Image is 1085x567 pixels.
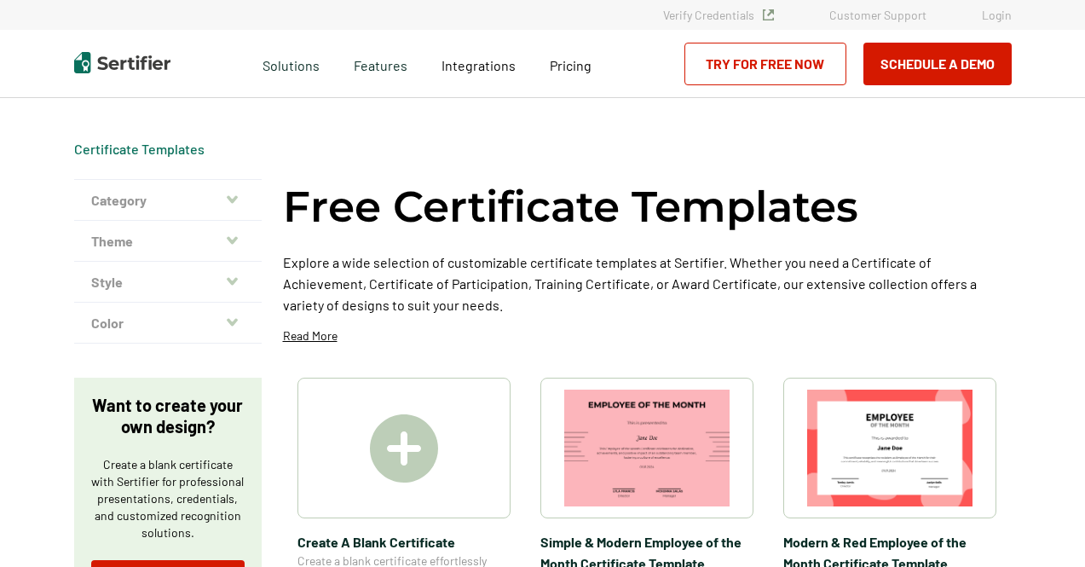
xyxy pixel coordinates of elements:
[663,8,774,22] a: Verify Credentials
[550,57,592,73] span: Pricing
[370,414,438,483] img: Create A Blank Certificate
[74,303,262,344] button: Color
[74,262,262,303] button: Style
[74,141,205,158] span: Certificate Templates
[807,390,972,506] img: Modern & Red Employee of the Month Certificate Template
[442,53,516,74] a: Integrations
[263,53,320,74] span: Solutions
[91,395,245,437] p: Want to create your own design?
[297,531,511,553] span: Create A Blank Certificate
[74,221,262,262] button: Theme
[684,43,846,85] a: Try for Free Now
[283,327,338,344] p: Read More
[74,52,170,73] img: Sertifier | Digital Credentialing Platform
[564,390,730,506] img: Simple & Modern Employee of the Month Certificate Template
[283,252,1012,315] p: Explore a wide selection of customizable certificate templates at Sertifier. Whether you need a C...
[74,141,205,158] div: Breadcrumb
[354,53,407,74] span: Features
[982,8,1012,22] a: Login
[829,8,926,22] a: Customer Support
[74,141,205,157] a: Certificate Templates
[550,53,592,74] a: Pricing
[763,9,774,20] img: Verified
[442,57,516,73] span: Integrations
[74,180,262,221] button: Category
[283,179,858,234] h1: Free Certificate Templates
[91,456,245,541] p: Create a blank certificate with Sertifier for professional presentations, credentials, and custom...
